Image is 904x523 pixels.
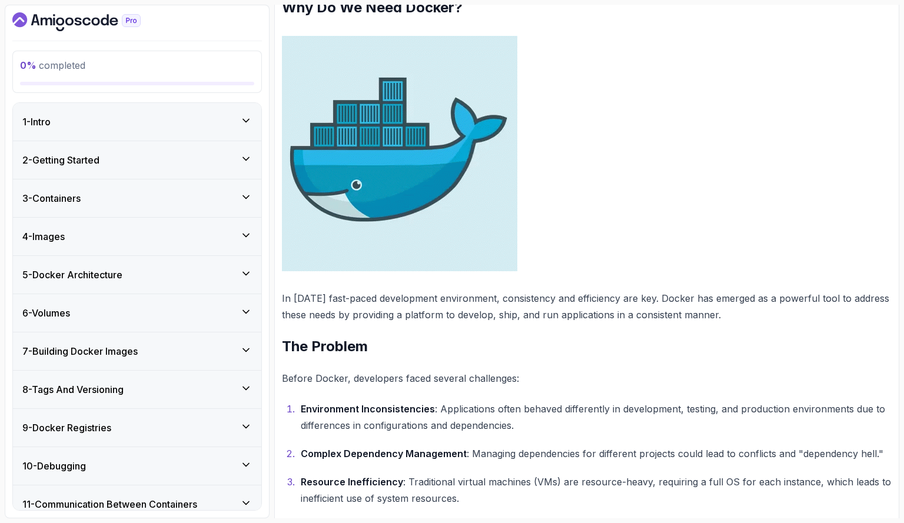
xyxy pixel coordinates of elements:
h3: 1 - Intro [22,115,51,129]
h3: 11 - Communication Between Containers [22,497,197,511]
p: Before Docker, developers faced several challenges: [282,370,892,387]
button: 11-Communication Between Containers [13,485,261,523]
h2: The Problem [282,337,892,356]
span: completed [20,59,85,71]
button: 1-Intro [13,103,261,141]
button: 4-Images [13,218,261,255]
h3: 10 - Debugging [22,459,86,473]
h3: 5 - Docker Architecture [22,268,122,282]
p: : Applications often behaved differently in development, testing, and production environments due... [301,401,892,434]
img: Docker logo [282,36,517,271]
strong: Complex Dependency Management [301,448,467,459]
button: 9-Docker Registries [13,409,261,447]
h3: 6 - Volumes [22,306,70,320]
h3: 4 - Images [22,229,65,244]
h3: 7 - Building Docker Images [22,344,138,358]
button: 5-Docker Architecture [13,256,261,294]
h3: 9 - Docker Registries [22,421,111,435]
a: Dashboard [12,12,168,31]
button: 8-Tags And Versioning [13,371,261,408]
h3: 2 - Getting Started [22,153,99,167]
button: 2-Getting Started [13,141,261,179]
h3: 3 - Containers [22,191,81,205]
p: : Traditional virtual machines (VMs) are resource-heavy, requiring a full OS for each instance, w... [301,474,892,507]
button: 10-Debugging [13,447,261,485]
strong: Environment Inconsistencies [301,403,435,415]
button: 3-Containers [13,179,261,217]
p: : Managing dependencies for different projects could lead to conflicts and "dependency hell." [301,445,892,462]
span: 0 % [20,59,36,71]
button: 6-Volumes [13,294,261,332]
p: In [DATE] fast-paced development environment, consistency and efficiency are key. Docker has emer... [282,290,892,323]
h3: 8 - Tags And Versioning [22,382,124,397]
button: 7-Building Docker Images [13,332,261,370]
strong: Resource Inefficiency [301,476,403,488]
